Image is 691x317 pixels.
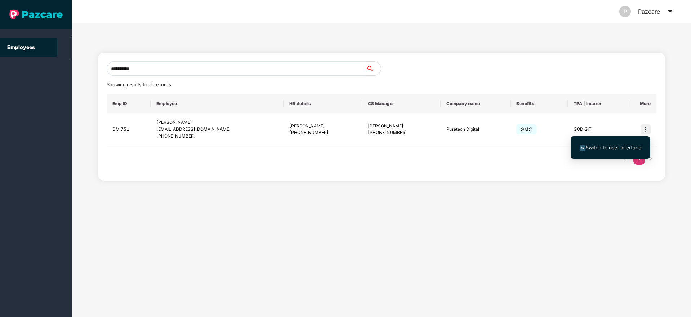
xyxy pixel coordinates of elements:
[441,113,510,146] td: Puretech Digital
[667,9,673,14] span: caret-down
[366,61,381,76] button: search
[362,94,441,113] th: CS Manager
[107,113,151,146] td: DM 751
[151,94,284,113] th: Employee
[516,124,536,134] span: GMC
[289,123,356,130] div: [PERSON_NAME]
[629,94,656,113] th: More
[107,82,172,87] span: Showing results for 1 records.
[648,156,653,161] span: right
[289,129,356,136] div: [PHONE_NUMBER]
[7,44,35,50] a: Employees
[641,124,651,134] img: icon
[368,123,435,130] div: [PERSON_NAME]
[107,94,151,113] th: Emp ID
[645,153,656,165] button: right
[156,126,278,133] div: [EMAIL_ADDRESS][DOMAIN_NAME]
[156,119,278,126] div: [PERSON_NAME]
[585,144,641,151] span: Switch to user interface
[156,133,278,140] div: [PHONE_NUMBER]
[441,94,510,113] th: Company name
[645,153,656,165] li: Next Page
[366,66,381,71] span: search
[574,126,592,132] span: GODIGIT
[368,129,435,136] div: [PHONE_NUMBER]
[511,94,568,113] th: Benefits
[568,94,629,113] th: TPA | Insurer
[580,145,585,151] img: svg+xml;base64,PHN2ZyB4bWxucz0iaHR0cDovL3d3dy53My5vcmcvMjAwMC9zdmciIHdpZHRoPSIxNiIgaGVpZ2h0PSIxNi...
[624,6,627,17] span: P
[284,94,362,113] th: HR details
